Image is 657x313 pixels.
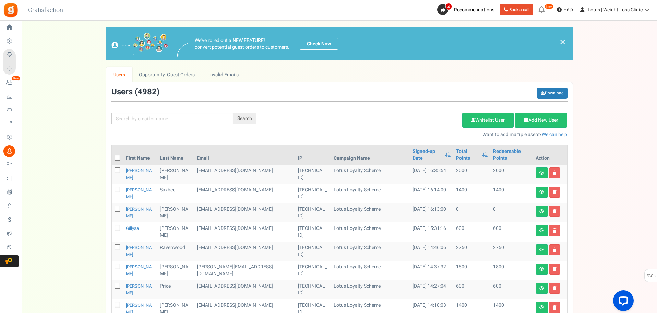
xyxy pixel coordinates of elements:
[331,203,410,222] td: Lotus Loyalty Scheme
[126,225,139,232] a: Gillysa
[553,228,557,233] i: Delete user
[194,222,295,242] td: customer
[537,88,568,99] a: Download
[194,145,295,165] th: Email
[410,261,453,280] td: [DATE] 14:37:32
[462,113,514,128] a: Whitelist User
[157,184,194,203] td: Saxbee
[138,86,157,98] span: 4982
[490,261,533,280] td: 1800
[553,209,557,213] i: Delete user
[490,222,533,242] td: 600
[233,113,256,124] div: Search
[410,184,453,203] td: [DATE] 16:14:00
[21,3,71,17] h3: Gratisfaction
[295,145,331,165] th: IP
[410,165,453,184] td: [DATE] 16:35:54
[437,4,497,15] a: 4 Recommendations
[194,280,295,299] td: customer
[111,33,168,55] img: images
[553,248,557,252] i: Delete user
[295,242,331,261] td: [TECHNICAL_ID]
[553,286,557,290] i: Delete user
[331,184,410,203] td: Lotus Loyalty Scheme
[295,222,331,242] td: [TECHNICAL_ID]
[126,167,152,181] a: [PERSON_NAME]
[553,305,557,310] i: Delete user
[453,165,490,184] td: 2000
[157,145,194,165] th: Last Name
[132,67,202,82] a: Opportunity: Guest Orders
[545,4,553,9] em: New
[194,165,295,184] td: customer
[331,145,410,165] th: Campaign Name
[157,280,194,299] td: Price
[493,148,530,162] a: Redeemable Points
[331,222,410,242] td: Lotus Loyalty Scheme
[453,280,490,299] td: 600
[646,269,656,282] span: FAQs
[539,286,544,290] i: View details
[539,267,544,271] i: View details
[106,67,132,82] a: Users
[295,261,331,280] td: [TECHNICAL_ID]
[413,148,442,162] a: Signed-up Date
[410,203,453,222] td: [DATE] 16:13:00
[194,203,295,222] td: customer
[194,242,295,261] td: customer
[331,280,410,299] td: Lotus Loyalty Scheme
[490,203,533,222] td: 0
[295,280,331,299] td: [TECHNICAL_ID]
[542,131,567,138] a: We can help
[533,145,567,165] th: Action
[539,228,544,233] i: View details
[453,242,490,261] td: 2750
[453,261,490,280] td: 1800
[295,203,331,222] td: [TECHNICAL_ID]
[554,4,576,15] a: Help
[490,280,533,299] td: 600
[553,267,557,271] i: Delete user
[126,244,152,258] a: [PERSON_NAME]
[539,248,544,252] i: View details
[553,190,557,194] i: Delete user
[490,165,533,184] td: 2000
[3,77,19,88] a: New
[410,280,453,299] td: [DATE] 14:27:04
[194,261,295,280] td: customer
[111,88,159,97] h3: Users ( )
[445,3,452,10] span: 4
[3,2,19,18] img: Gratisfaction
[410,222,453,242] td: [DATE] 15:31:16
[126,187,152,200] a: [PERSON_NAME]
[300,38,338,50] a: Check Now
[295,184,331,203] td: [TECHNICAL_ID]
[539,305,544,310] i: View details
[490,184,533,203] td: 1400
[490,242,533,261] td: 2750
[11,76,20,81] em: New
[157,242,194,261] td: Ravenwood
[515,113,567,128] a: Add New User
[453,222,490,242] td: 600
[157,203,194,222] td: [PERSON_NAME]
[539,171,544,175] i: View details
[111,113,233,124] input: Search by email or name
[295,165,331,184] td: [TECHNICAL_ID]
[454,6,494,13] span: Recommendations
[539,209,544,213] i: View details
[157,165,194,184] td: [PERSON_NAME]
[126,206,152,219] a: [PERSON_NAME]
[562,6,573,13] span: Help
[453,203,490,222] td: 0
[456,148,479,162] a: Total Points
[410,242,453,261] td: [DATE] 14:46:06
[126,264,152,277] a: [PERSON_NAME]
[588,6,643,13] span: Lotus | Weight Loss Clinic
[195,37,289,51] p: We've rolled out a NEW FEATURE! convert potential guest orders to customers.
[331,261,410,280] td: Lotus Loyalty Scheme
[560,38,566,46] a: ×
[123,145,157,165] th: First Name
[177,43,190,57] img: images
